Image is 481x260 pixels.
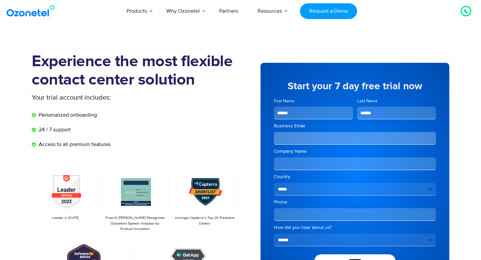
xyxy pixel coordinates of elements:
[32,52,240,89] h1: Experience the most flexible contact center solution
[37,111,97,119] span: Personalized onboarding
[274,173,436,180] label: Country
[274,199,436,206] label: Phone
[35,215,96,221] p: Leader in [DATE]
[274,98,353,104] label: First Name
[274,81,436,91] h5: Start your 7 day free trial now
[37,126,71,134] span: 24 / 7 support
[274,224,436,231] label: How did you hear about us?
[357,98,436,104] label: Last Name
[274,148,436,155] label: Company Name
[274,123,436,129] label: Business Email
[105,215,165,232] p: Frost & [PERSON_NAME] Recognizes Ozonetel's Speech Analytics for Product Innovation
[37,140,111,148] span: Access to all premium features
[300,3,357,19] a: Request a Demo
[32,93,190,103] p: Your trial account includes:
[174,215,235,226] p: Amongst Capterra’s Top 20 Predictive Dialers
